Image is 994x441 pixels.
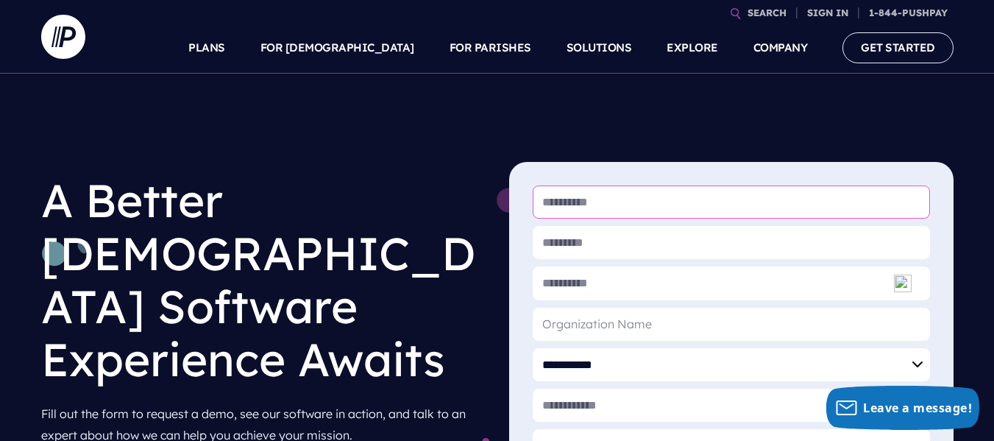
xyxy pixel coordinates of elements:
button: Leave a message! [826,386,979,430]
a: FOR PARISHES [450,22,531,74]
a: COMPANY [753,22,808,74]
a: SOLUTIONS [567,22,632,74]
a: PLANS [188,22,225,74]
a: FOR [DEMOGRAPHIC_DATA] [260,22,414,74]
img: npw-badge-icon.svg [894,275,912,292]
a: EXPLORE [667,22,718,74]
span: Leave a message! [863,400,972,416]
h1: A Better [DEMOGRAPHIC_DATA] Software Experience Awaits [41,162,486,398]
a: GET STARTED [842,32,954,63]
input: Organization Name [533,308,930,341]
